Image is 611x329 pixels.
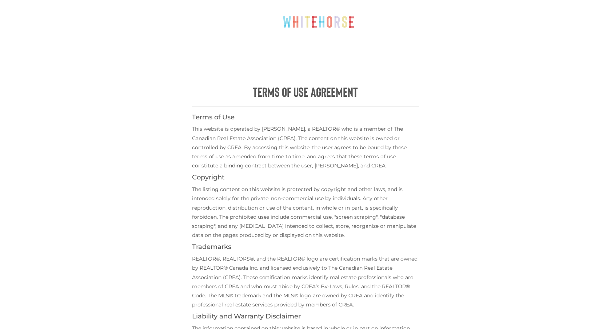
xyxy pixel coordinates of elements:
[192,254,419,309] p: REALTOR®, REALTORS®, and the REALTOR® logo are certification marks that are owned by REALTOR® Can...
[131,45,161,59] a: Home
[170,45,250,59] a: Explore Whitehorse
[192,84,419,99] h1: Terms of Use Agreement
[437,45,480,59] a: Listings
[192,313,419,320] h4: Liability and Warranty Disclaimer
[298,45,327,59] a: Sell
[259,45,289,59] a: Buy
[192,114,419,121] h4: Terms of Use
[385,10,498,20] span: Call or Text [PERSON_NAME]: [PHONE_NUMBER]
[336,45,428,59] a: About [PERSON_NAME]
[376,6,506,25] a: Call or Text [PERSON_NAME]: [PHONE_NUMBER]
[105,45,506,59] nav: Menu
[192,174,419,181] h4: Copyright
[192,185,419,240] p: The listing content on this website is protected by copyright and other laws, and is intended sol...
[192,124,419,170] p: This website is operated by [PERSON_NAME], a REALTOR® who is a member of The Canadian Real Estate...
[192,243,419,251] h4: Trademarks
